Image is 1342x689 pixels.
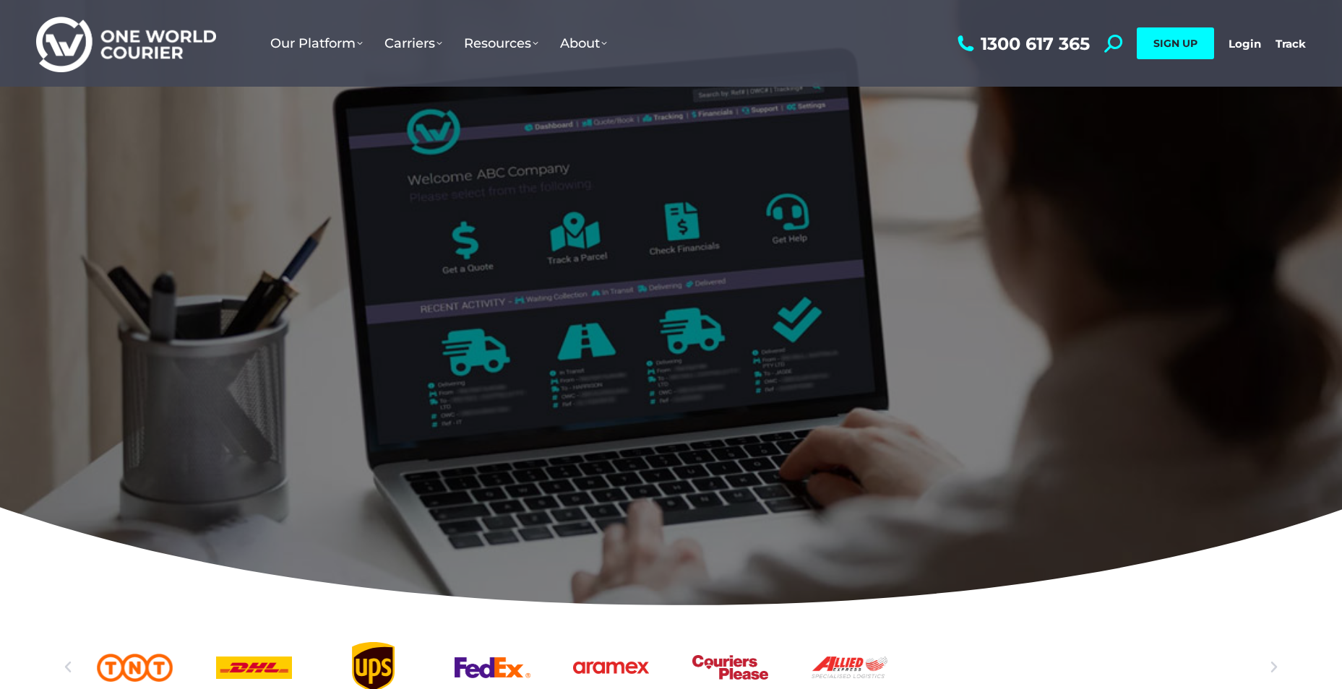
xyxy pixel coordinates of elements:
[549,21,618,66] a: About
[464,35,538,51] span: Resources
[270,35,363,51] span: Our Platform
[384,35,442,51] span: Carriers
[1229,37,1261,51] a: Login
[954,35,1090,53] a: 1300 617 365
[1137,27,1214,59] a: SIGN UP
[1276,37,1306,51] a: Track
[560,35,607,51] span: About
[374,21,453,66] a: Carriers
[1153,37,1197,50] span: SIGN UP
[453,21,549,66] a: Resources
[36,14,216,73] img: One World Courier
[259,21,374,66] a: Our Platform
